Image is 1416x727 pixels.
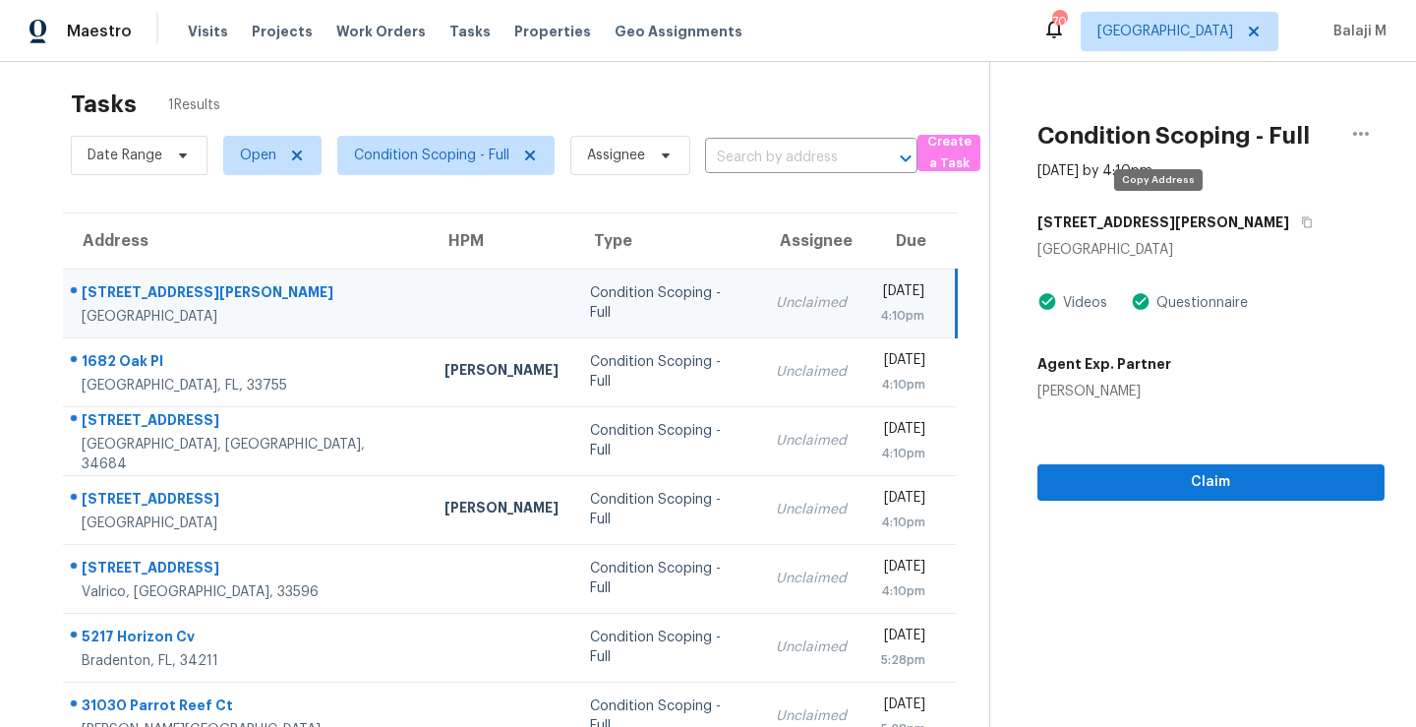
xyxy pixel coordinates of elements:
[590,352,744,392] div: Condition Scoping - Full
[590,421,744,460] div: Condition Scoping - Full
[878,281,924,306] div: [DATE]
[449,25,491,38] span: Tasks
[776,293,847,313] div: Unclaimed
[82,651,413,671] div: Bradenton, FL, 34211
[878,350,925,375] div: [DATE]
[1037,161,1152,181] div: [DATE] by 4:10pm
[88,146,162,165] span: Date Range
[590,490,744,529] div: Condition Scoping - Full
[615,22,742,41] span: Geo Assignments
[878,650,925,670] div: 5:28pm
[1097,22,1233,41] span: [GEOGRAPHIC_DATA]
[1037,382,1171,401] div: [PERSON_NAME]
[574,213,760,269] th: Type
[188,22,228,41] span: Visits
[1326,22,1386,41] span: Balaji M
[1052,12,1066,31] div: 70
[82,351,413,376] div: 1682 Oak Pl
[878,557,925,581] div: [DATE]
[776,569,847,588] div: Unclaimed
[240,146,276,165] span: Open
[878,444,925,463] div: 4:10pm
[878,695,925,719] div: [DATE]
[429,213,574,269] th: HPM
[82,376,413,395] div: [GEOGRAPHIC_DATA], FL, 33755
[776,500,847,519] div: Unclaimed
[705,143,862,173] input: Search by address
[514,22,591,41] span: Properties
[168,95,220,115] span: 1 Results
[878,513,925,532] div: 4:10pm
[776,637,847,657] div: Unclaimed
[878,419,925,444] div: [DATE]
[878,306,924,326] div: 4:10pm
[927,131,971,176] span: Create a Task
[892,145,919,172] button: Open
[1053,470,1369,495] span: Claim
[878,488,925,513] div: [DATE]
[590,283,744,323] div: Condition Scoping - Full
[1037,240,1385,260] div: [GEOGRAPHIC_DATA]
[760,213,862,269] th: Assignee
[1057,293,1107,313] div: Videos
[1131,291,1150,312] img: Artifact Present Icon
[590,628,744,667] div: Condition Scoping - Full
[82,489,413,514] div: [STREET_ADDRESS]
[82,558,413,582] div: [STREET_ADDRESS]
[1037,126,1310,146] h2: Condition Scoping - Full
[444,360,559,385] div: [PERSON_NAME]
[82,627,413,651] div: 5217 Horizon Cv
[63,213,429,269] th: Address
[67,22,132,41] span: Maestro
[1150,293,1248,313] div: Questionnaire
[917,135,980,171] button: Create a Task
[878,375,925,394] div: 4:10pm
[776,362,847,382] div: Unclaimed
[82,307,413,327] div: [GEOGRAPHIC_DATA]
[354,146,509,165] span: Condition Scoping - Full
[82,410,413,435] div: [STREET_ADDRESS]
[1037,212,1289,232] h5: [STREET_ADDRESS][PERSON_NAME]
[82,696,413,720] div: 31030 Parrot Reef Ct
[776,706,847,726] div: Unclaimed
[1037,291,1057,312] img: Artifact Present Icon
[1037,464,1385,501] button: Claim
[252,22,313,41] span: Projects
[587,146,645,165] span: Assignee
[776,431,847,451] div: Unclaimed
[82,514,413,533] div: [GEOGRAPHIC_DATA]
[82,282,413,307] div: [STREET_ADDRESS][PERSON_NAME]
[336,22,426,41] span: Work Orders
[590,559,744,598] div: Condition Scoping - Full
[1037,354,1171,374] h5: Agent Exp. Partner
[82,435,413,474] div: [GEOGRAPHIC_DATA], [GEOGRAPHIC_DATA], 34684
[82,582,413,602] div: Valrico, [GEOGRAPHIC_DATA], 33596
[71,94,137,114] h2: Tasks
[862,213,956,269] th: Due
[878,626,925,650] div: [DATE]
[444,498,559,522] div: [PERSON_NAME]
[878,581,925,601] div: 4:10pm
